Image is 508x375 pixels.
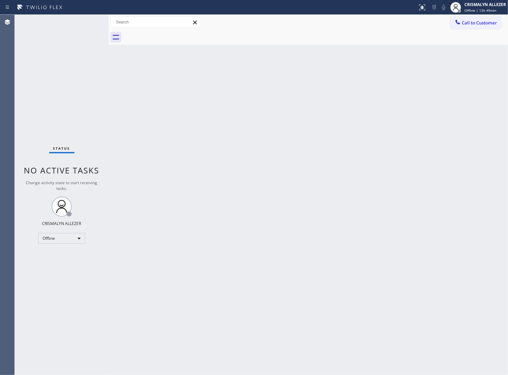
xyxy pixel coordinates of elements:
div: CRISMALYN ALLEZER [42,221,81,226]
button: Call to Customer [450,16,501,29]
span: Offline | 13h 49min [464,8,496,13]
span: Call to Customer [462,20,497,26]
input: Search [111,17,201,27]
div: CRISMALYN ALLEZER [464,2,506,7]
span: Status [53,146,70,151]
span: Change activity state to start receiving tasks. [26,180,98,191]
button: Mute [439,3,448,12]
div: Offline [38,233,85,244]
span: No active tasks [24,165,100,176]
